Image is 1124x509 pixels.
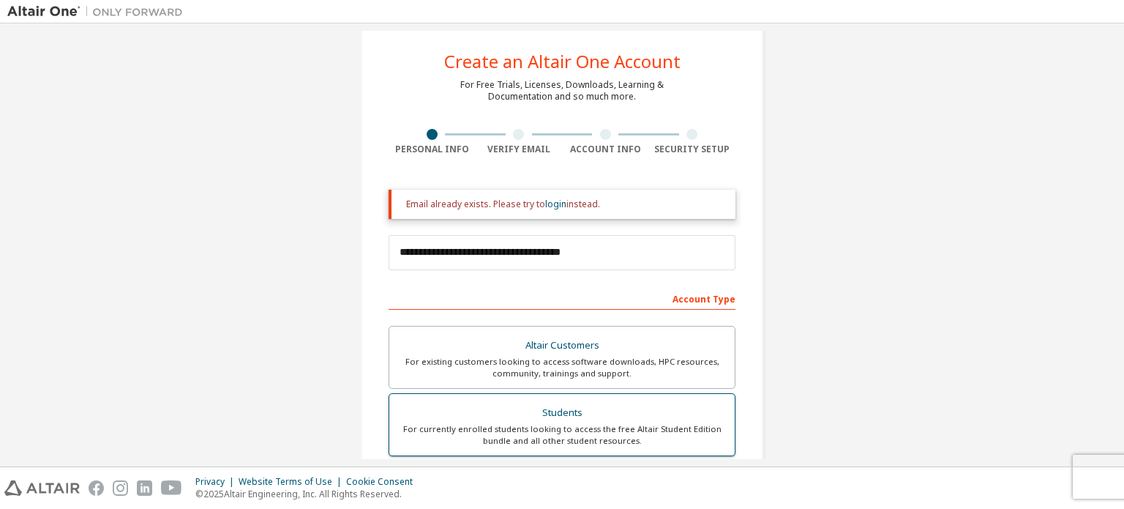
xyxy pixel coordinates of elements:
div: Personal Info [389,144,476,155]
img: youtube.svg [161,480,182,496]
img: instagram.svg [113,480,128,496]
a: login [545,198,566,210]
img: facebook.svg [89,480,104,496]
p: © 2025 Altair Engineering, Inc. All Rights Reserved. [195,488,421,500]
div: Create an Altair One Account [444,53,681,70]
div: Website Terms of Use [239,476,346,488]
div: Students [398,403,726,423]
div: Account Type [389,286,735,310]
div: For Free Trials, Licenses, Downloads, Learning & Documentation and so much more. [460,79,664,103]
div: Cookie Consent [346,476,421,488]
img: linkedin.svg [137,480,152,496]
div: Altair Customers [398,335,726,356]
div: Verify Email [476,144,563,155]
div: Account Info [562,144,649,155]
div: For existing customers looking to access software downloads, HPC resources, community, trainings ... [398,356,726,379]
div: For currently enrolled students looking to access the free Altair Student Edition bundle and all ... [398,423,726,447]
div: Email already exists. Please try to instead. [406,198,724,210]
img: Altair One [7,4,190,19]
img: altair_logo.svg [4,480,80,496]
div: Security Setup [649,144,736,155]
div: Privacy [195,476,239,488]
